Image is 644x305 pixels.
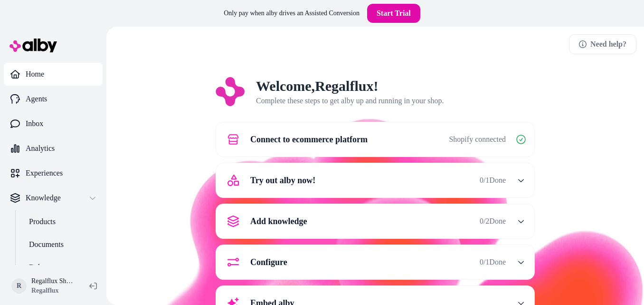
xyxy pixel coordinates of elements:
[26,69,44,80] p: Home
[480,216,506,227] span: 0 / 2 Done
[29,216,56,227] p: Products
[31,276,74,286] p: Regalflux Shopify
[11,278,27,294] span: R
[26,93,47,105] p: Agents
[224,9,360,18] p: Only pay when alby drives an Assisted Conversion
[480,256,506,268] span: 0 / 1 Done
[569,34,636,54] a: Need help?
[222,169,529,192] button: Try out alby now!0/1Done
[250,174,315,187] span: Try out alby now!
[256,97,444,105] span: Complete these steps to get alby up and running in your shop.
[19,256,103,279] a: Rules
[449,134,506,145] span: Shopify connected
[216,77,245,106] img: Logo
[4,88,103,110] a: Agents
[9,39,57,52] img: alby Logo
[4,137,103,160] a: Analytics
[250,256,287,269] span: Configure
[29,262,46,273] p: Rules
[29,239,64,250] p: Documents
[256,77,444,95] h2: Welcome, Regalflux !
[19,210,103,233] a: Products
[26,143,55,154] p: Analytics
[26,192,61,204] p: Knowledge
[222,251,529,274] button: Configure0/1Done
[222,128,529,151] button: Connect to ecommerce platformShopify connected
[26,118,43,129] p: Inbox
[4,112,103,135] a: Inbox
[6,271,82,301] button: RRegalflux ShopifyRegalflux
[4,187,103,209] button: Knowledge
[4,63,103,86] a: Home
[31,286,74,295] span: Regalflux
[106,118,644,305] img: alby Bubble
[250,215,307,228] span: Add knowledge
[4,162,103,185] a: Experiences
[480,175,506,186] span: 0 / 1 Done
[19,233,103,256] a: Documents
[222,210,529,233] button: Add knowledge0/2Done
[250,133,368,146] span: Connect to ecommerce platform
[367,4,420,23] a: Start Trial
[26,167,63,179] p: Experiences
